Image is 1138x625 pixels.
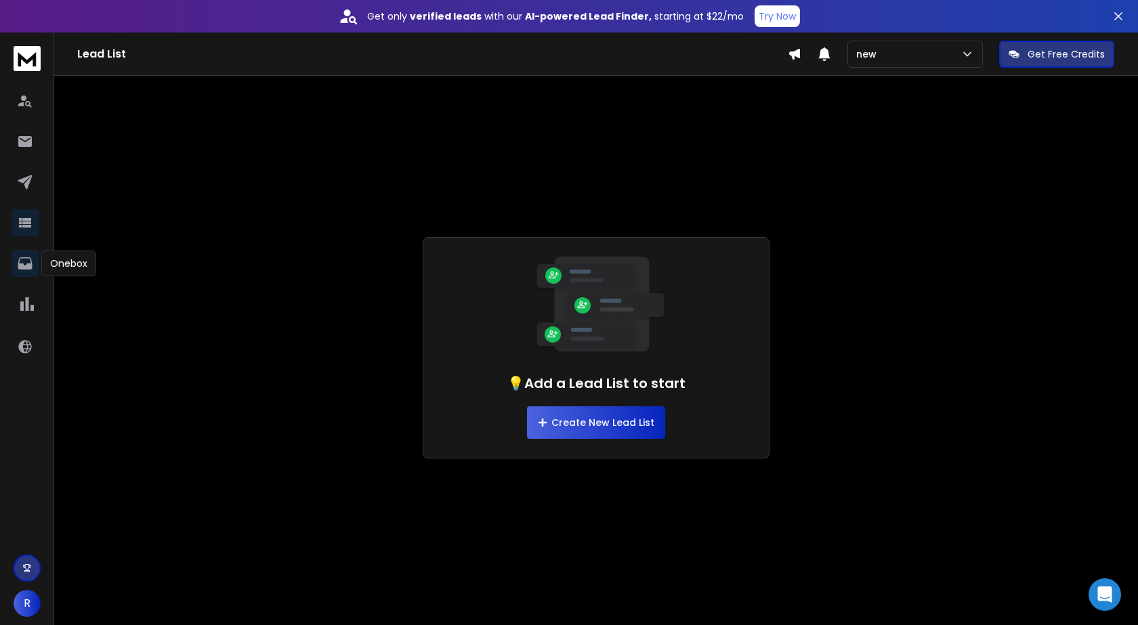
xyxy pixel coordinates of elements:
div: Open Intercom Messenger [1089,578,1121,611]
p: Get only with our starting at $22/mo [367,9,744,23]
button: Create New Lead List [527,406,665,439]
img: logo [14,46,41,71]
button: Try Now [755,5,800,27]
strong: verified leads [410,9,482,23]
div: Onebox [41,251,96,276]
strong: AI-powered Lead Finder, [525,9,652,23]
h1: Lead List [77,46,788,62]
p: Get Free Credits [1028,47,1105,61]
button: R [14,590,41,617]
p: new [856,47,882,61]
button: Get Free Credits [999,41,1114,68]
h1: 💡Add a Lead List to start [507,374,686,393]
p: Try Now [759,9,796,23]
